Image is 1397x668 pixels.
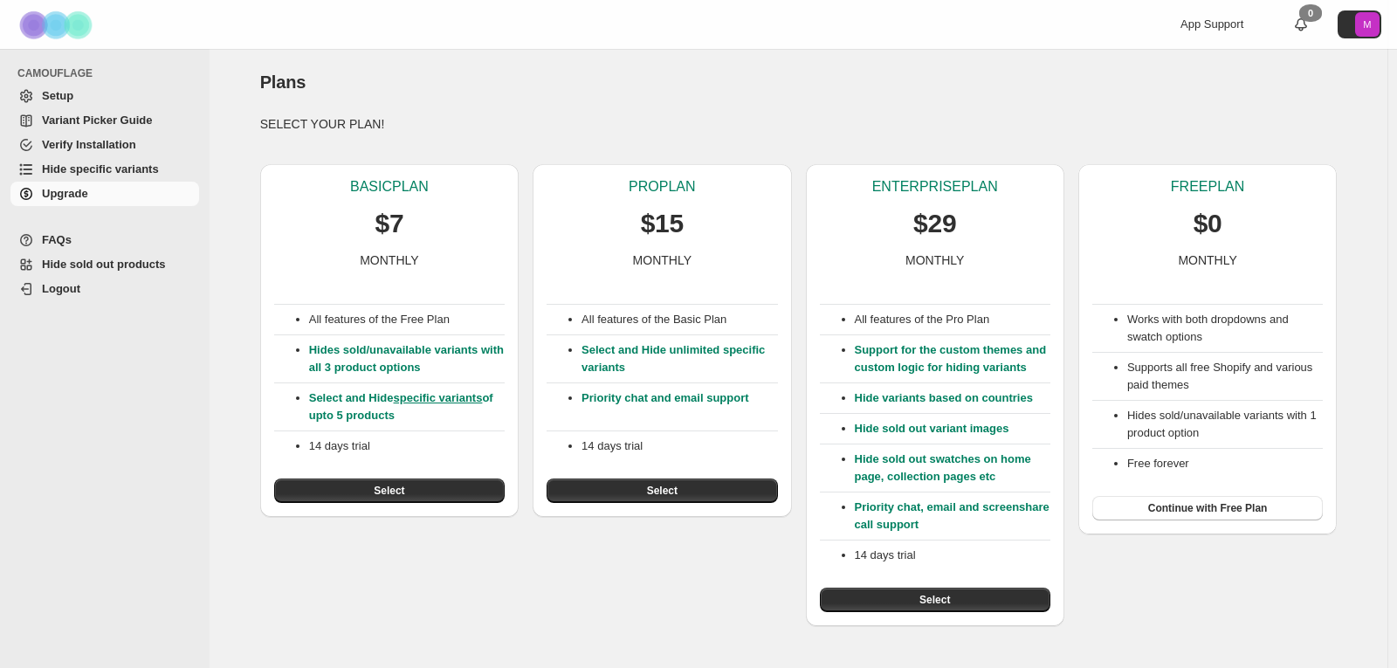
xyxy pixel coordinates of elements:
[913,206,956,241] p: $29
[1299,4,1322,22] div: 0
[10,182,199,206] a: Upgrade
[641,206,684,241] p: $15
[17,66,201,80] span: CAMOUFLAGE
[1148,501,1268,515] span: Continue with Free Plan
[309,389,505,424] p: Select and Hide of upto 5 products
[905,251,964,269] p: MONTHLY
[582,341,777,376] p: Select and Hide unlimited specific variants
[855,547,1050,564] p: 14 days trial
[1338,10,1381,38] button: Avatar with initials M
[42,89,73,102] span: Setup
[582,311,777,328] p: All features of the Basic Plan
[42,233,72,246] span: FAQs
[42,282,80,295] span: Logout
[360,251,418,269] p: MONTHLY
[1180,17,1243,31] span: App Support
[855,389,1050,407] p: Hide variants based on countries
[42,114,152,127] span: Variant Picker Guide
[1178,251,1236,269] p: MONTHLY
[42,187,88,200] span: Upgrade
[820,588,1050,612] button: Select
[260,115,1338,133] p: SELECT YOUR PLAN!
[309,311,505,328] p: All features of the Free Plan
[14,1,101,49] img: Camouflage
[547,479,777,503] button: Select
[1355,12,1380,37] span: Avatar with initials M
[350,178,429,196] p: BASIC PLAN
[919,593,950,607] span: Select
[309,341,505,376] p: Hides sold/unavailable variants with all 3 product options
[1194,206,1222,241] p: $0
[855,311,1050,328] p: All features of the Pro Plan
[260,72,306,92] span: Plans
[855,420,1050,437] p: Hide sold out variant images
[10,108,199,133] a: Variant Picker Guide
[582,389,777,424] p: Priority chat and email support
[42,258,166,271] span: Hide sold out products
[274,479,505,503] button: Select
[1127,359,1323,394] li: Supports all free Shopify and various paid themes
[1127,455,1323,472] li: Free forever
[1092,496,1323,520] button: Continue with Free Plan
[647,484,678,498] span: Select
[374,484,404,498] span: Select
[10,133,199,157] a: Verify Installation
[394,391,483,404] a: specific variants
[855,499,1050,534] p: Priority chat, email and screenshare call support
[1127,407,1323,442] li: Hides sold/unavailable variants with 1 product option
[629,178,695,196] p: PRO PLAN
[10,228,199,252] a: FAQs
[1171,178,1244,196] p: FREE PLAN
[42,138,136,151] span: Verify Installation
[1127,311,1323,346] li: Works with both dropdowns and swatch options
[309,437,505,455] p: 14 days trial
[375,206,404,241] p: $7
[10,84,199,108] a: Setup
[10,252,199,277] a: Hide sold out products
[582,437,777,455] p: 14 days trial
[855,451,1050,486] p: Hide sold out swatches on home page, collection pages etc
[42,162,159,176] span: Hide specific variants
[872,178,998,196] p: ENTERPRISE PLAN
[10,277,199,301] a: Logout
[855,341,1050,376] p: Support for the custom themes and custom logic for hiding variants
[1292,16,1310,33] a: 0
[10,157,199,182] a: Hide specific variants
[633,251,692,269] p: MONTHLY
[1363,19,1371,30] text: M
